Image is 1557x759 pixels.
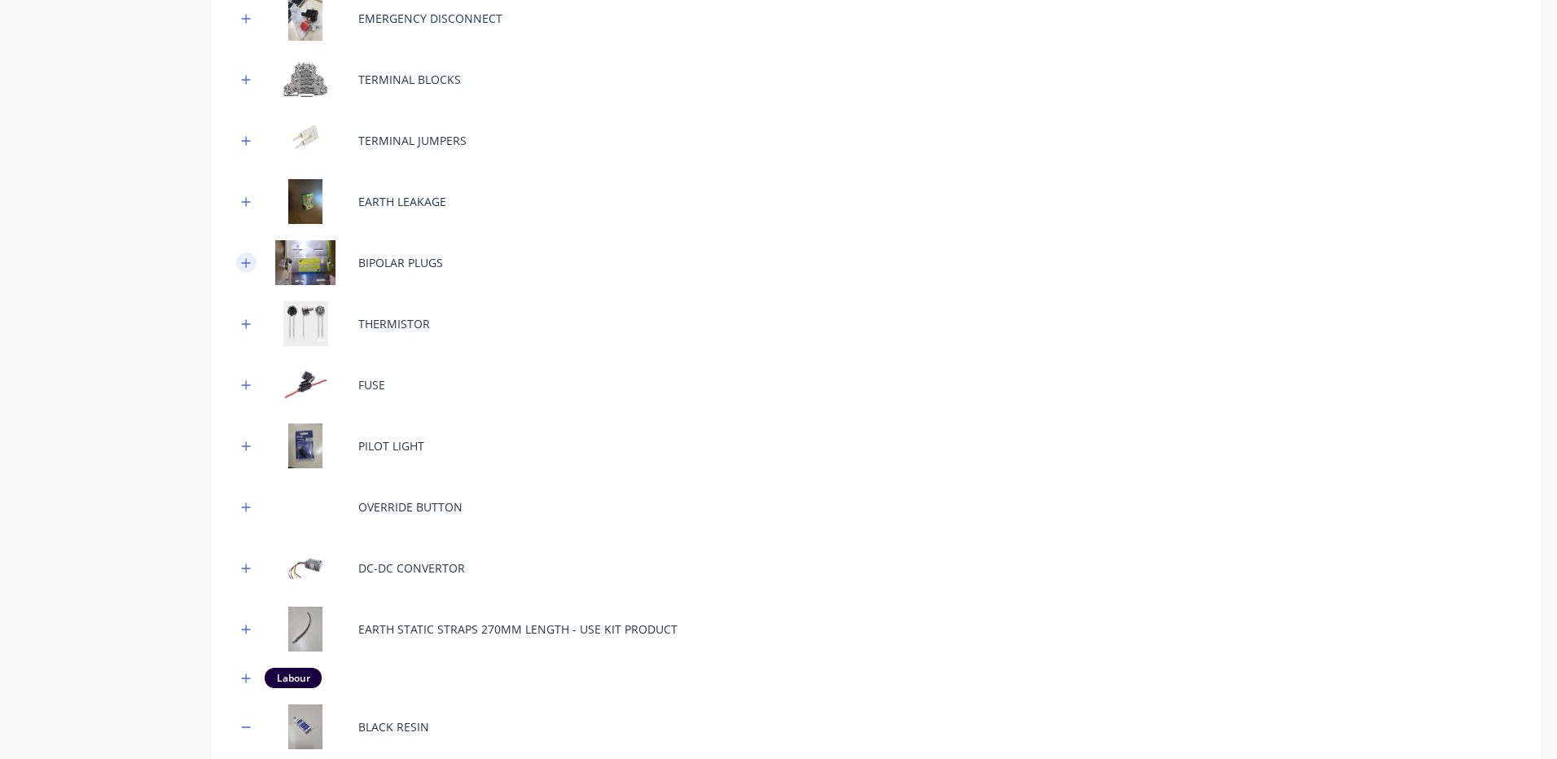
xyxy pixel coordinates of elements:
img: DC-DC CONVERTOR [265,546,346,590]
img: PILOT LIGHT [265,423,346,468]
div: OVERRIDE BUTTON [358,498,463,516]
div: PILOT LIGHT [358,437,424,454]
img: EARTH STATIC STRAPS 270MM LENGTH - USE KIT PRODUCT [265,607,346,652]
img: FUSE [265,362,346,407]
div: THERMISTOR [358,315,430,332]
img: THERMISTOR [265,301,346,346]
img: EARTH LEAKAGE [265,179,346,224]
img: TERMINAL JUMPERS [265,118,346,163]
div: TERMINAL JUMPERS [358,132,467,149]
div: EARTH STATIC STRAPS 270MM LENGTH - USE KIT PRODUCT [358,621,678,638]
div: BIPOLAR PLUGS [358,254,443,271]
div: EARTH LEAKAGE [358,193,446,210]
div: FUSE [358,376,385,393]
div: EMERGENCY DISCONNECT [358,10,502,27]
div: DC-DC CONVERTOR [358,559,465,577]
img: BIPOLAR PLUGS [265,240,346,285]
div: TERMINAL BLOCKS [358,71,461,88]
div: BLACK RESIN [358,718,429,735]
img: BLACK RESIN [265,704,346,749]
div: Labour [265,668,322,687]
img: TERMINAL BLOCKS [265,57,346,102]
